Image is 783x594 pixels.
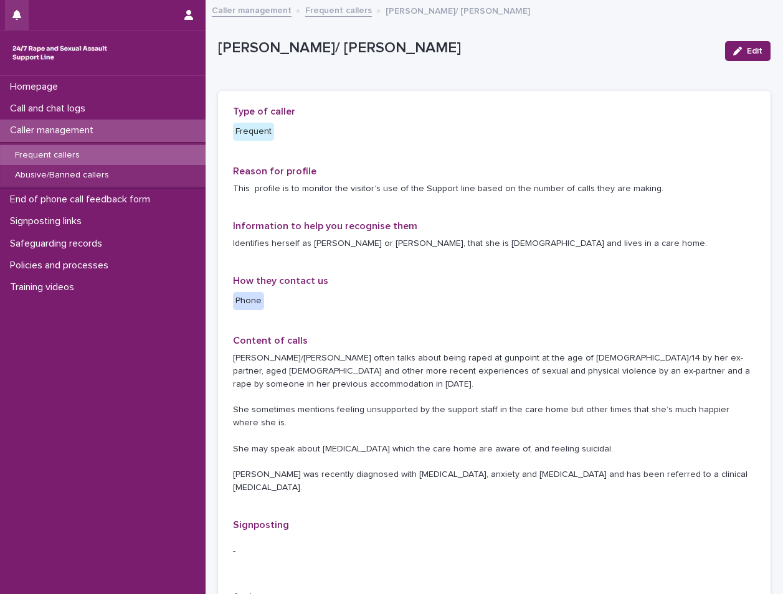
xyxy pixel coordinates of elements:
[5,150,90,161] p: Frequent callers
[5,170,119,181] p: Abusive/Banned callers
[233,123,274,141] div: Frequent
[233,106,295,116] span: Type of caller
[5,281,84,293] p: Training videos
[305,2,372,17] a: Frequent callers
[212,2,292,17] a: Caller management
[725,41,771,61] button: Edit
[5,81,68,93] p: Homepage
[233,182,756,196] p: This profile is to monitor the visitor’s use of the Support line based on the number of calls the...
[233,221,417,231] span: Information to help you recognise them
[5,103,95,115] p: Call and chat logs
[5,260,118,271] p: Policies and processes
[233,276,328,286] span: How they contact us
[233,336,308,346] span: Content of calls
[5,125,103,136] p: Caller management
[233,292,264,310] div: Phone
[233,237,756,250] p: Identifies herself as [PERSON_NAME] or [PERSON_NAME], that she is [DEMOGRAPHIC_DATA] and lives in...
[747,47,762,55] span: Edit
[233,520,289,530] span: Signposting
[5,238,112,250] p: Safeguarding records
[233,545,756,558] p: -
[386,3,530,17] p: [PERSON_NAME]/ [PERSON_NAME]
[5,215,92,227] p: Signposting links
[233,352,756,494] p: [PERSON_NAME]/[PERSON_NAME] often talks about being raped at gunpoint at the age of [DEMOGRAPHIC_...
[5,194,160,205] p: End of phone call feedback form
[10,40,110,65] img: rhQMoQhaT3yELyF149Cw
[218,39,715,57] p: [PERSON_NAME]/ [PERSON_NAME]
[233,166,316,176] span: Reason for profile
